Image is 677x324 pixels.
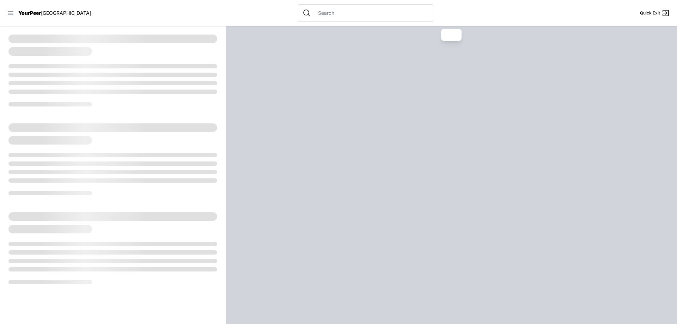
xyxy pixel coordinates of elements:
[41,10,91,16] span: [GEOGRAPHIC_DATA]
[314,10,429,17] input: Search
[18,10,41,16] span: YourPeer
[640,10,660,16] span: Quick Exit
[18,11,91,15] a: YourPeer[GEOGRAPHIC_DATA]
[640,9,670,17] a: Quick Exit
